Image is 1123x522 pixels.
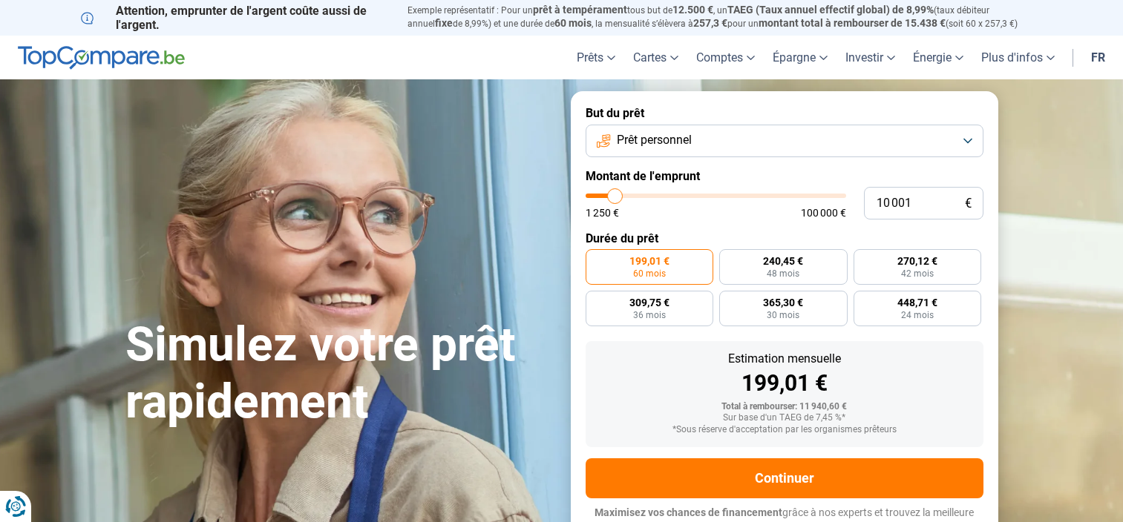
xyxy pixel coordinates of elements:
a: Investir [836,36,904,79]
span: Prêt personnel [617,132,692,148]
span: 1 250 € [586,208,619,218]
span: TAEG (Taux annuel effectif global) de 8,99% [727,4,934,16]
div: *Sous réserve d'acceptation par les organismes prêteurs [597,425,972,435]
span: 309,75 € [629,297,669,308]
span: 42 mois [901,269,934,278]
span: 270,12 € [897,256,937,266]
span: € [965,197,972,210]
span: 30 mois [767,311,799,320]
div: Total à rembourser: 11 940,60 € [597,402,972,412]
span: 60 mois [633,269,666,278]
span: prêt à tempérament [533,4,627,16]
h1: Simulez votre prêt rapidement [125,317,553,431]
button: Prêt personnel [586,125,983,157]
a: Comptes [687,36,764,79]
a: Plus d'infos [972,36,1064,79]
a: Épargne [764,36,836,79]
span: 12.500 € [672,4,713,16]
a: Prêts [568,36,624,79]
span: 257,3 € [693,17,727,29]
span: 199,01 € [629,256,669,266]
span: 24 mois [901,311,934,320]
span: 448,71 € [897,297,937,308]
button: Continuer [586,458,983,498]
img: TopCompare [18,46,185,70]
label: Durée du prêt [586,231,983,245]
div: Sur base d'un TAEG de 7,45 %* [597,413,972,423]
span: 48 mois [767,269,799,278]
span: 365,30 € [763,297,803,308]
a: Cartes [624,36,687,79]
span: fixe [435,17,453,29]
span: 240,45 € [763,256,803,266]
span: 60 mois [554,17,592,29]
span: Maximisez vos chances de financement [595,506,782,518]
label: But du prêt [586,106,983,120]
span: 100 000 € [801,208,846,218]
span: 36 mois [633,311,666,320]
label: Montant de l'emprunt [586,169,983,183]
div: 199,01 € [597,372,972,394]
a: fr [1082,36,1114,79]
p: Attention, emprunter de l'argent coûte aussi de l'argent. [81,4,390,32]
div: Estimation mensuelle [597,353,972,365]
a: Énergie [904,36,972,79]
p: Exemple représentatif : Pour un tous but de , un (taux débiteur annuel de 8,99%) et une durée de ... [407,4,1043,30]
span: montant total à rembourser de 15.438 € [759,17,946,29]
